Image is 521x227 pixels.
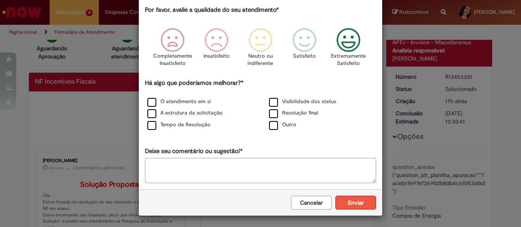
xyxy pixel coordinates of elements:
div: Insatisfeito [196,22,237,78]
button: Cancelar [291,196,332,210]
label: Tempo de Resolução [147,121,210,129]
label: A estrutura da solicitação [147,109,223,117]
label: Resolução final [269,109,318,117]
p: Completamente Insatisfeito [153,52,192,67]
div: Satisfeito [284,22,325,78]
label: Visibilidade dos status [269,98,336,106]
label: Deixe seu comentário ou sugestão!* [145,147,243,156]
p: Neutro ou indiferente [246,52,275,67]
p: Satisfeito [293,52,316,60]
label: Por favor, avalie a qualidade do seu atendimento* [145,6,279,14]
p: Insatisfeito [204,52,230,60]
div: Neutro ou indiferente [240,22,281,78]
p: Extremamente Satisfeito [331,52,366,67]
label: Outro [269,121,296,129]
label: O atendimento em si [147,98,211,106]
div: Extremamente Satisfeito [328,22,369,78]
button: Enviar [335,196,376,210]
div: Completamente Insatisfeito [151,22,193,78]
div: Há algo que poderíamos melhorar?* [145,79,376,131]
